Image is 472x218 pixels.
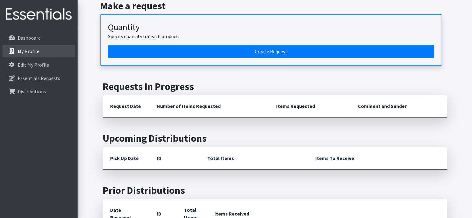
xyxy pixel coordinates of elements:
[350,95,447,118] th: Comment and Sender
[108,22,434,33] h3: Quantity
[103,132,447,144] h2: Upcoming Distributions
[18,88,46,95] p: Distributions
[149,147,200,170] th: ID
[2,59,75,71] a: Edit My Profile
[200,147,308,170] th: Total Items
[18,48,39,54] p: My Profile
[2,72,75,84] a: Essentials Requests
[108,33,434,40] p: Specify quantity for each product.
[149,95,269,118] th: Number of Items Requested
[2,45,75,57] a: My Profile
[18,75,60,81] p: Essentials Requests
[269,95,350,118] th: Items Requested
[103,185,447,196] h2: Prior Distributions
[103,81,447,92] h2: Requests In Progress
[2,85,75,98] a: Distributions
[18,35,41,41] p: Dashboard
[103,95,149,118] th: Request Date
[2,4,75,25] img: HumanEssentials
[308,147,447,170] th: Items To Receive
[18,62,49,68] p: Edit My Profile
[103,147,149,170] th: Pick Up Date
[108,45,434,58] a: Create a request by quantity
[2,32,75,44] a: Dashboard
